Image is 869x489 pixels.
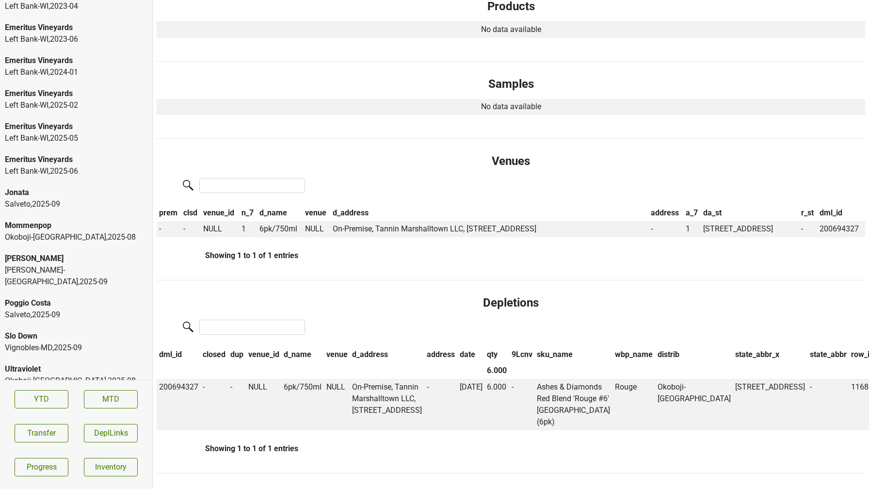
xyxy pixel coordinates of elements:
td: NULL [303,221,330,238]
td: 1 [239,221,257,238]
div: Left Bank-WI , 2023 - 04 [5,0,147,12]
td: - [799,221,817,238]
a: YTD [15,390,68,408]
div: Left Bank-WI , 2024 - 01 [5,66,147,78]
div: Ultraviolet [5,363,147,375]
div: Left Bank-WI , 2023 - 06 [5,33,147,45]
div: Mommenpop [5,220,147,231]
th: n_7: activate to sort column ascending [239,205,257,221]
td: NULL [201,221,239,238]
div: Emeritus Vineyards [5,154,147,165]
th: venue_id: activate to sort column ascending [246,346,282,363]
div: Slo Down [5,330,147,342]
td: NULL [324,379,350,430]
td: - [181,221,201,238]
td: 1 [683,221,701,238]
button: DeplLinks [84,424,138,442]
td: NULL [246,379,282,430]
div: Emeritus Vineyards [5,22,147,33]
th: da_st: activate to sort column ascending [701,205,799,221]
td: - [807,379,849,430]
td: - [648,221,683,238]
th: state_abbr_x: activate to sort column ascending [733,346,807,363]
th: d_name: activate to sort column ascending [281,346,324,363]
td: On-Premise, Tannin Marshalltown LLC, [STREET_ADDRESS] [330,221,648,238]
div: Left Bank-WI , 2025 - 06 [5,165,147,177]
div: [PERSON_NAME]-[GEOGRAPHIC_DATA] , 2025 - 09 [5,264,147,288]
th: date: activate to sort column ascending [457,346,485,363]
th: dup: activate to sort column ascending [228,346,246,363]
td: - [228,379,246,430]
th: clsd: activate to sort column ascending [181,205,201,221]
th: a_7: activate to sort column ascending [683,205,701,221]
td: 6pk/750ml [257,221,303,238]
th: address: activate to sort column ascending [648,205,683,221]
td: - [509,379,535,430]
td: 6.000 [484,379,509,430]
td: - [201,379,228,430]
div: Jonata [5,187,147,198]
div: Left Bank-WI , 2025 - 02 [5,99,147,111]
h4: Venues [164,154,857,168]
th: sku_name: activate to sort column ascending [535,346,613,363]
td: Ashes & Diamonds Red Blend 'Rouge #6' [GEOGRAPHIC_DATA] (6pk) [535,379,613,430]
th: d_address: activate to sort column ascending [330,205,648,221]
div: Okoboji-[GEOGRAPHIC_DATA] , 2025 - 08 [5,231,147,243]
td: [STREET_ADDRESS] [701,221,799,238]
td: No data available [157,21,865,38]
td: Okoboji-[GEOGRAPHIC_DATA] [655,379,733,430]
div: [PERSON_NAME] [5,253,147,264]
th: 6.000 [484,363,509,379]
h4: Depletions [164,296,857,310]
div: Salveto , 2025 - 09 [5,198,147,210]
td: No data available [157,99,865,115]
th: venue: activate to sort column ascending [324,346,350,363]
th: distrib: activate to sort column ascending [655,346,733,363]
a: Progress [15,458,68,476]
th: qty: activate to sort column ascending [484,346,509,363]
div: Left Bank-WI , 2025 - 05 [5,132,147,144]
th: wbp_name: activate to sort column ascending [612,346,655,363]
th: state_abbr: activate to sort column ascending [807,346,849,363]
div: Showing 1 to 1 of 1 entries [157,251,298,260]
th: address: activate to sort column ascending [424,346,457,363]
div: Salveto , 2025 - 09 [5,309,147,321]
td: - [157,221,181,238]
td: On-Premise, Tannin Marshalltown LLC, [STREET_ADDRESS] [350,379,425,430]
th: venue: activate to sort column ascending [303,205,330,221]
div: Emeritus Vineyards [5,121,147,132]
a: MTD [84,390,138,408]
div: Emeritus Vineyards [5,55,147,66]
div: Emeritus Vineyards [5,88,147,99]
td: 200694327 [817,221,865,238]
div: Poggio Costa [5,297,147,309]
th: prem: activate to sort column descending [157,205,181,221]
h4: Samples [164,77,857,91]
div: Showing 1 to 1 of 1 entries [157,444,298,453]
div: Okoboji-[GEOGRAPHIC_DATA] , 2025 - 08 [5,375,147,387]
th: d_name: activate to sort column ascending [257,205,303,221]
div: Vignobles-MD , 2025 - 09 [5,342,147,354]
td: [DATE] [457,379,485,430]
td: 6pk/750ml [281,379,324,430]
td: 200694327 [157,379,201,430]
th: d_address: activate to sort column ascending [350,346,425,363]
th: closed: activate to sort column ascending [201,346,228,363]
th: venue_id: activate to sort column ascending [201,205,239,221]
th: r_st: activate to sort column ascending [799,205,817,221]
th: 9Lcnv: activate to sort column ascending [509,346,535,363]
td: Rouge [612,379,655,430]
button: Transfer [15,424,68,442]
a: Inventory [84,458,138,476]
th: dml_id: activate to sort column ascending [817,205,865,221]
td: - [424,379,457,430]
td: [STREET_ADDRESS] [733,379,807,430]
th: dml_id: activate to sort column ascending [157,346,201,363]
